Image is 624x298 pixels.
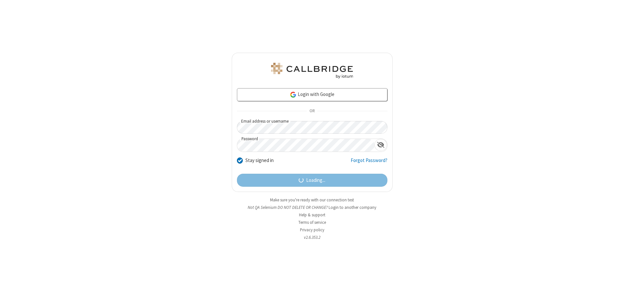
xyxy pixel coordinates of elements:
a: Forgot Password? [351,157,387,169]
label: Stay signed in [245,157,274,164]
li: Not QA Selenium DO NOT DELETE OR CHANGE? [232,204,393,210]
button: Loading... [237,174,387,187]
span: OR [307,107,317,116]
a: Privacy policy [300,227,324,233]
input: Email address or username [237,121,387,134]
a: Make sure you're ready with our connection test [270,197,354,203]
a: Help & support [299,212,325,218]
img: QA Selenium DO NOT DELETE OR CHANGE [270,63,354,78]
span: Loading... [306,177,325,184]
input: Password [237,139,374,152]
a: Login with Google [237,88,387,101]
img: google-icon.png [290,91,297,98]
div: Show password [374,139,387,151]
li: v2.6.353.2 [232,234,393,240]
button: Login to another company [329,204,376,210]
a: Terms of service [298,220,326,225]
